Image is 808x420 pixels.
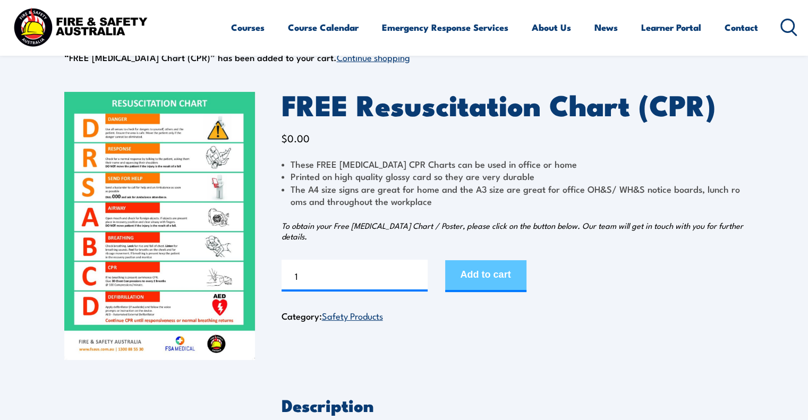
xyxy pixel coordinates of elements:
button: Add to cart [445,260,526,292]
a: About Us [532,13,571,41]
bdi: 0.00 [282,131,310,145]
h2: Description [282,397,744,412]
a: Contact [725,13,758,41]
input: Product quantity [282,260,428,292]
li: These FREE [MEDICAL_DATA] CPR Charts can be used in office or home [282,158,744,170]
li: Printed on high quality glossy card so they are very durable [282,170,744,182]
span: Category: [282,309,383,322]
a: Courses [231,13,265,41]
li: The A4 size signs are great for home and the A3 size are great for office OH&S/ WH&S notice board... [282,183,744,208]
a: News [594,13,618,41]
img: FREE Resuscitation Chart - What are the 7 steps to CPR? [64,92,255,360]
a: Learner Portal [641,13,701,41]
div: “FREE [MEDICAL_DATA] Chart (CPR)” has been added to your cart. [64,49,744,65]
h1: FREE Resuscitation Chart (CPR) [282,92,744,117]
a: Course Calendar [288,13,359,41]
em: To obtain your Free [MEDICAL_DATA] Chart / Poster, please click on the button below. Our team wil... [282,220,743,242]
a: Emergency Response Services [382,13,508,41]
span: $ [282,131,287,145]
a: Continue shopping [337,50,410,63]
a: Safety Products [322,309,383,322]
